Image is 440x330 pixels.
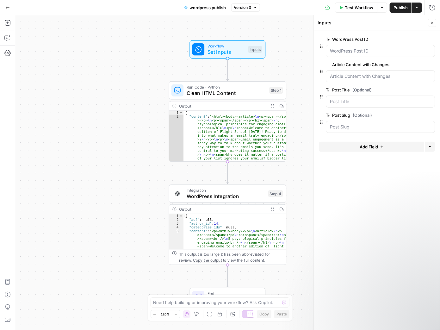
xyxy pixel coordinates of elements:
[190,4,226,11] span: wordpress publish
[179,111,183,115] span: Toggle code folding, rows 1 through 3
[234,5,251,10] span: Version 3
[169,288,287,306] div: EndOutput
[326,61,399,68] label: Article Content with Changes
[268,190,283,197] div: Step 4
[274,310,289,318] button: Paste
[319,142,424,152] button: Add Field
[187,187,265,193] span: Integration
[226,58,229,81] g: Edge from start to step_1
[259,311,269,317] span: Copy
[330,73,431,79] input: Article Content with Changes
[169,214,184,218] div: 1
[231,3,260,12] button: Version 3
[187,193,265,200] span: WordPress Integration
[360,144,378,150] span: Add Field
[174,190,181,197] img: WordPress%20logotype.png
[326,36,399,42] label: WordPress Post ID
[330,98,431,105] input: Post Title
[276,311,287,317] span: Paste
[179,103,266,109] div: Output
[352,87,372,93] span: (Optional)
[226,265,229,287] g: Edge from step_4 to end
[270,87,283,94] div: Step 1
[169,81,287,162] div: Run Code · PythonClean HTML ContentStep 1Output{ "content":"<html><body><article>\n<p><span></spa...
[208,48,245,56] span: Set Inputs
[353,112,372,118] span: (Optional)
[330,124,431,130] input: Post Slug
[161,312,170,317] span: 120%
[390,3,412,13] button: Publish
[193,258,222,262] span: Copy the output
[318,20,426,26] div: Inputs
[226,161,229,184] g: Edge from step_1 to step_4
[179,251,283,263] div: This output is too large & has been abbreviated for review. to view the full content.
[187,84,266,90] span: Run Code · Python
[345,4,373,11] span: Test Workflow
[169,111,184,115] div: 1
[248,46,262,53] div: Inputs
[330,48,431,54] input: WordPress Post ID
[169,40,287,59] div: WorkflowSet InputsInputs
[187,89,266,97] span: Clean HTML Content
[335,3,377,13] button: Test Workflow
[180,3,230,13] button: wordpress publish
[326,112,399,118] label: Post Slug
[257,310,271,318] button: Copy
[394,4,408,11] span: Publish
[179,214,183,218] span: Toggle code folding, rows 1 through 6
[326,87,399,93] label: Post Title
[208,290,259,296] span: End
[169,218,184,222] div: 2
[169,222,184,226] div: 3
[169,226,184,229] div: 4
[169,184,287,265] div: IntegrationWordPress IntegrationStep 4Output{ "acf": null, "author_id":14, "categories_ids": null...
[179,206,266,212] div: Output
[208,43,245,49] span: Workflow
